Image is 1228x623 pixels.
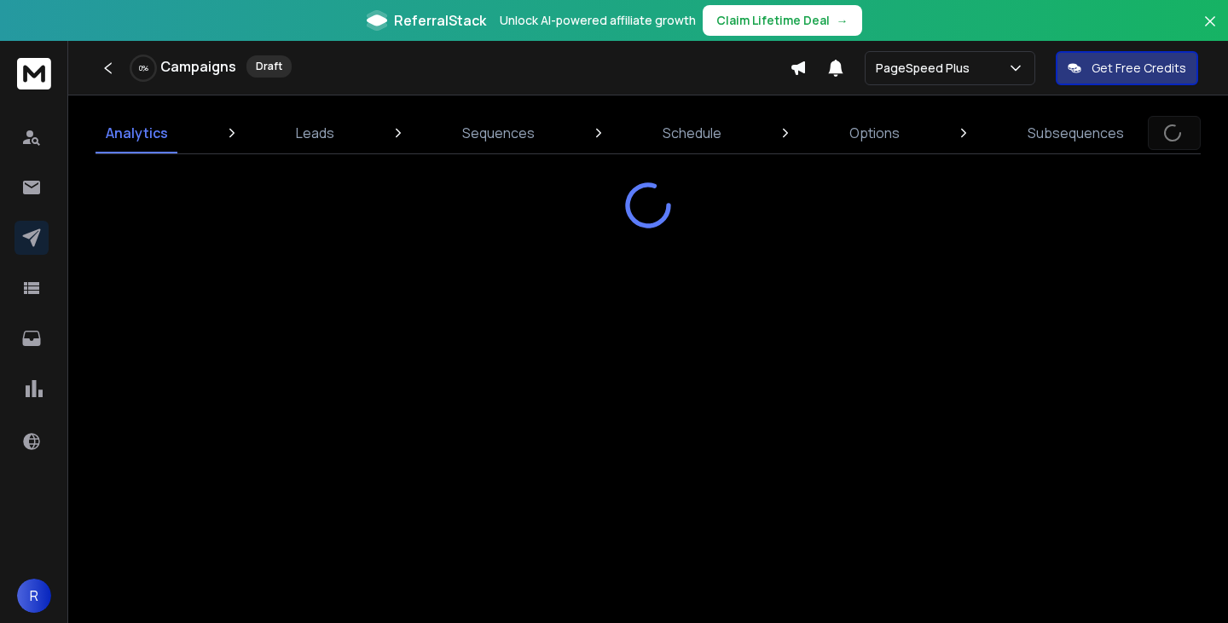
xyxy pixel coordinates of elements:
[500,12,696,29] p: Unlock AI-powered affiliate growth
[17,579,51,613] button: R
[160,56,236,77] h1: Campaigns
[139,63,148,73] p: 0 %
[849,123,900,143] p: Options
[703,5,862,36] button: Claim Lifetime Deal→
[837,12,849,29] span: →
[296,123,334,143] p: Leads
[286,112,345,153] a: Leads
[1028,123,1124,143] p: Subsequences
[452,112,545,153] a: Sequences
[1092,60,1186,77] p: Get Free Credits
[246,55,292,78] div: Draft
[462,123,535,143] p: Sequences
[876,60,976,77] p: PageSpeed Plus
[96,112,178,153] a: Analytics
[1056,51,1198,85] button: Get Free Credits
[394,10,486,31] span: ReferralStack
[1017,112,1134,153] a: Subsequences
[1199,10,1221,51] button: Close banner
[839,112,910,153] a: Options
[106,123,168,143] p: Analytics
[663,123,721,143] p: Schedule
[652,112,732,153] a: Schedule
